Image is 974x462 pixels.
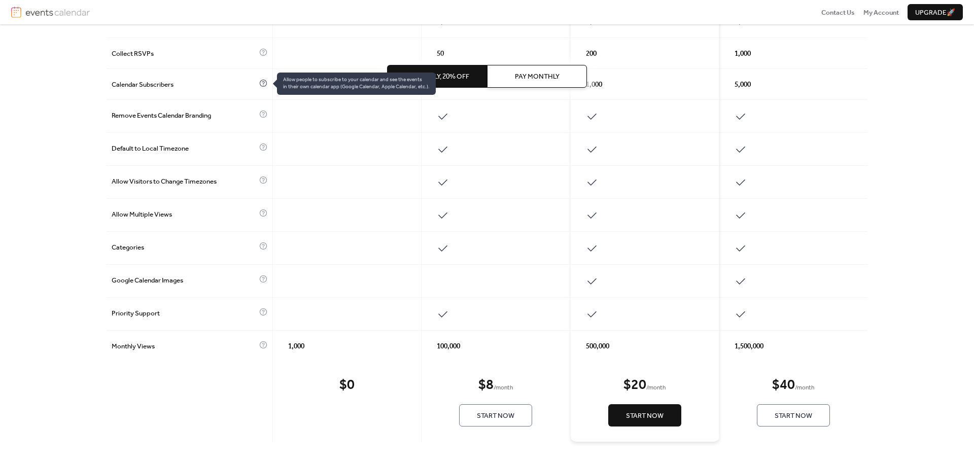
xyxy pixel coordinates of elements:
span: Categories [112,242,257,255]
button: Start Now [459,404,532,427]
span: 5,000 [735,80,751,90]
button: Pay Monthly [487,65,587,87]
span: Start Now [626,411,664,421]
span: Monthly Views [112,341,257,351]
div: $ 8 [478,377,494,394]
span: Start Now [477,411,514,421]
span: Allow Multiple Views [112,209,257,222]
span: Start Now [775,411,812,421]
span: Pay Yearly, 20% off [405,72,469,82]
span: 1,500,000 [735,341,763,351]
span: Calendar Subscribers [112,80,257,90]
span: Default to Local Timezone [112,144,257,156]
div: $ 20 [623,377,646,394]
a: Contact Us [821,7,855,17]
span: 1,000 [735,49,751,59]
button: Start Now [608,404,681,427]
span: Allow Visitors to Change Timezones [112,176,257,189]
span: My Account [863,8,899,18]
button: Upgrade🚀 [908,4,963,20]
a: My Account [863,7,899,17]
span: / month [646,383,666,393]
span: 500,000 [586,341,609,351]
span: 100,000 [437,341,460,351]
span: 1,000 [586,80,602,90]
span: Pay Monthly [515,72,560,82]
div: $ 40 [772,377,795,394]
button: Start Now [757,404,830,427]
span: Allow people to subscribe to your calendar and see the events in their own calendar app (Google C... [277,73,436,94]
div: $ 0 [339,377,355,394]
img: logo [11,7,21,18]
span: Priority Support [112,308,257,321]
span: Collect RSVPs [112,49,257,59]
img: logotype [25,7,90,18]
span: Remove Events Calendar Branding [112,111,257,123]
button: Pay Yearly, 20% off [387,65,487,87]
span: / month [494,383,513,393]
span: Google Calendar Images [112,275,257,288]
span: 1,000 [288,341,304,351]
span: Upgrade 🚀 [915,8,955,18]
span: 200 [586,49,597,59]
span: / month [795,383,814,393]
span: Contact Us [821,8,855,18]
